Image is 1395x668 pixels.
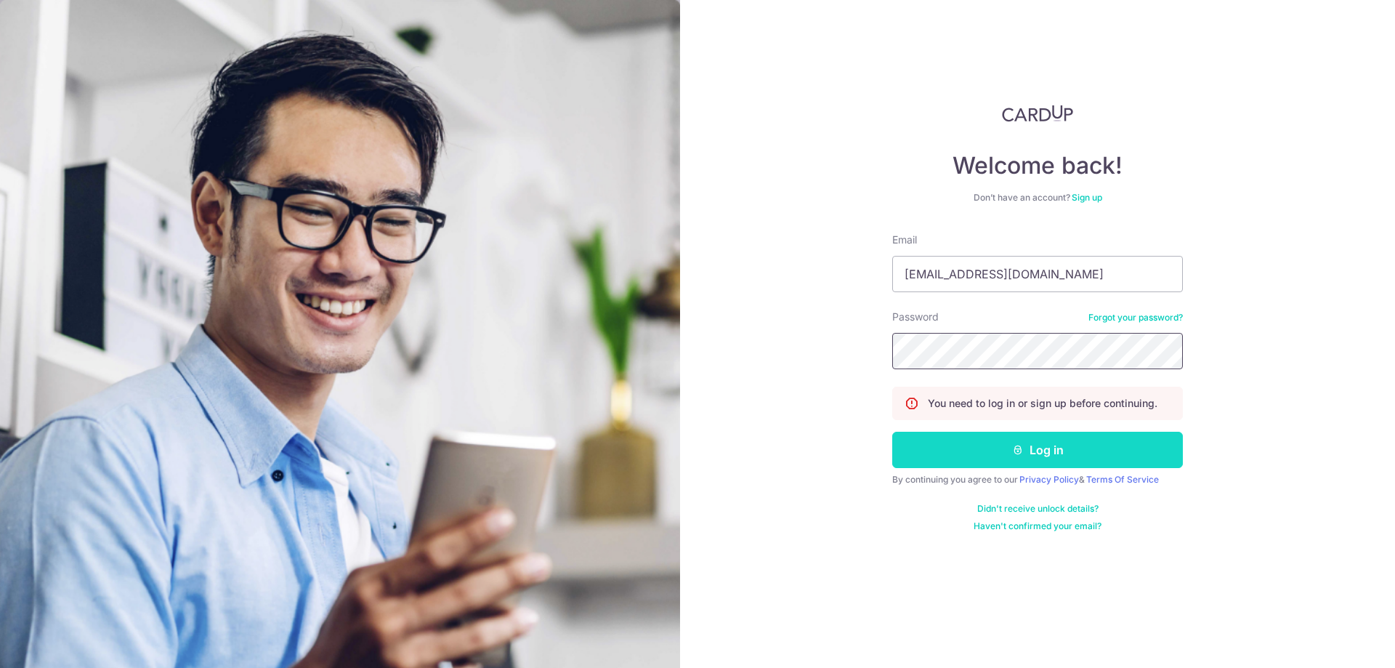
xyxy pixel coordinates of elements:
div: By continuing you agree to our & [892,474,1183,486]
p: You need to log in or sign up before continuing. [928,396,1157,411]
label: Email [892,233,917,247]
button: Log in [892,432,1183,468]
div: Don’t have an account? [892,192,1183,204]
h4: Welcome back! [892,151,1183,180]
a: Didn't receive unlock details? [977,503,1099,515]
img: CardUp Logo [1002,105,1073,122]
a: Forgot your password? [1088,312,1183,323]
label: Password [892,310,939,324]
input: Enter your Email [892,256,1183,292]
a: Terms Of Service [1086,474,1159,485]
a: Haven't confirmed your email? [974,520,1101,532]
a: Sign up [1072,192,1102,203]
a: Privacy Policy [1019,474,1079,485]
